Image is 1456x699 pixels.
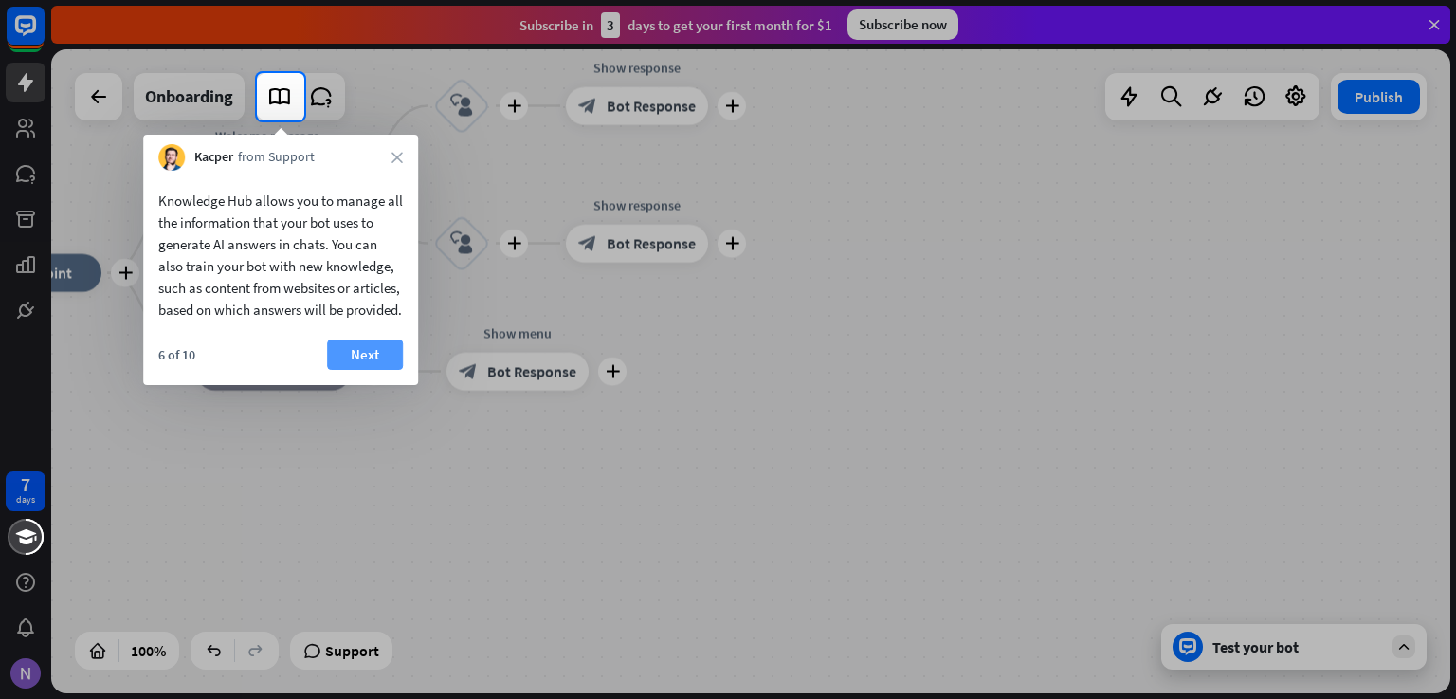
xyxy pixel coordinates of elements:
button: Next [327,340,403,370]
span: Kacper [194,148,233,167]
button: Open LiveChat chat widget [15,8,72,64]
i: close [391,152,403,163]
div: 6 of 10 [158,346,195,363]
div: Knowledge Hub allows you to manage all the information that your bot uses to generate AI answers ... [158,190,403,321]
span: from Support [238,148,315,167]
